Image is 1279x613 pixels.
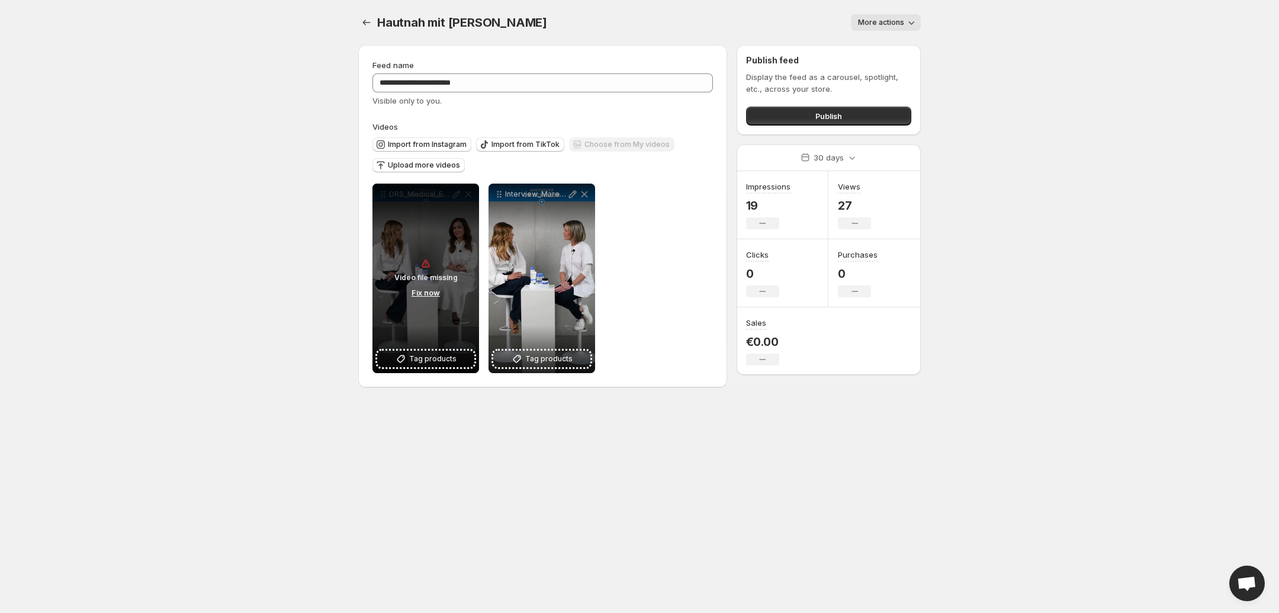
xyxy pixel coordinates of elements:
button: Upload more videos [372,158,465,172]
h3: Clicks [746,249,769,261]
span: Visible only to you. [372,96,442,105]
p: 27 [838,198,871,213]
span: Videos [372,122,398,131]
button: Import from TikTok [476,137,564,152]
button: Publish [746,107,911,126]
h3: Impressions [746,181,790,192]
a: Open chat [1229,566,1265,601]
button: Tag products [493,351,590,367]
p: 0 [746,267,779,281]
button: Fix now [408,286,444,299]
p: 30 days [814,152,844,163]
h3: Views [838,181,860,192]
span: Import from TikTok [491,140,560,149]
span: Import from Instagram [388,140,467,149]
span: Upload more videos [388,161,460,170]
button: Import from Instagram [372,137,471,152]
div: Interview_Maren_Ella_Insta_komplettTag products [489,184,595,373]
p: €0.00 [746,335,779,349]
p: Interview_Maren_Ella_Insta_komplett [505,190,567,199]
span: Tag products [409,353,457,365]
span: Feed name [372,60,414,70]
p: 0 [838,267,878,281]
div: DRS_Medical_Ella_Anastasia_InterviewVideo file missingFix nowTag products [372,184,479,373]
button: Settings [358,14,375,31]
span: Hautnah mit [PERSON_NAME] [377,15,547,30]
h3: Sales [746,317,766,329]
span: Tag products [525,353,573,365]
button: More actions [851,14,921,31]
button: Tag products [377,351,474,367]
p: Video file missing [394,273,458,283]
p: 19 [746,198,790,213]
p: Display the feed as a carousel, spotlight, etc., across your store. [746,71,911,95]
h3: Purchases [838,249,878,261]
span: Publish [815,110,842,122]
h2: Publish feed [746,54,911,66]
span: More actions [858,18,904,27]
